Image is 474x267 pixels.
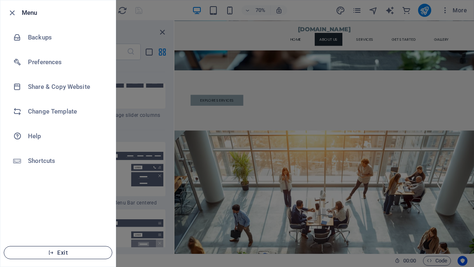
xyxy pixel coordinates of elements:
[22,8,109,18] h6: Menu
[4,246,112,259] button: Exit
[28,131,104,141] h6: Help
[28,156,104,166] h6: Shortcuts
[11,249,105,256] span: Exit
[28,82,104,92] h6: Share & Copy Website
[28,57,104,67] h6: Preferences
[28,33,104,42] h6: Backups
[0,124,116,149] a: Help
[28,107,104,116] h6: Change Template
